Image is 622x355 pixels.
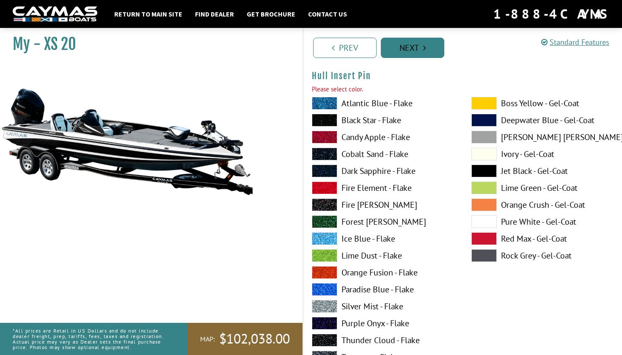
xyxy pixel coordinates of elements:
[381,38,444,58] a: Next
[471,114,614,127] label: Deepwater Blue - Gel-Coat
[312,148,454,160] label: Cobalt Sand - Flake
[13,35,281,54] h1: My - XS 20
[312,131,454,143] label: Candy Apple - Flake
[312,85,614,94] div: Please select color.
[313,38,377,58] a: Prev
[471,131,614,143] label: [PERSON_NAME] [PERSON_NAME] - Gel-Coat
[471,232,614,245] label: Red Max - Gel-Coat
[312,97,454,110] label: Atlantic Blue - Flake
[312,317,454,330] label: Purple Onyx - Flake
[312,215,454,228] label: Forest [PERSON_NAME]
[312,71,614,81] h4: Hull Insert Pin
[312,114,454,127] label: Black Star - Flake
[471,249,614,262] label: Rock Grey - Gel-Coat
[312,300,454,313] label: Silver Mist - Flake
[471,215,614,228] label: Pure White - Gel-Coat
[200,335,215,344] span: MAP:
[312,249,454,262] label: Lime Dust - Flake
[312,232,454,245] label: Ice Blue - Flake
[13,6,97,22] img: white-logo-c9c8dbefe5ff5ceceb0f0178aa75bf4bb51f6bca0971e226c86eb53dfe498488.png
[312,198,454,211] label: Fire [PERSON_NAME]
[312,182,454,194] label: Fire Element - Flake
[13,324,168,355] p: *All prices are Retail in US Dollars and do not include dealer freight, prep, tariffs, fees, taxe...
[471,148,614,160] label: Ivory - Gel-Coat
[312,283,454,296] label: Paradise Blue - Flake
[471,198,614,211] label: Orange Crush - Gel-Coat
[312,334,454,347] label: Thunder Cloud - Flake
[312,266,454,279] label: Orange Fusion - Flake
[493,5,609,23] div: 1-888-4CAYMAS
[311,36,622,58] ul: Pagination
[471,97,614,110] label: Boss Yellow - Gel-Coat
[187,323,303,355] a: MAP:$102,038.00
[471,182,614,194] label: Lime Green - Gel-Coat
[471,165,614,177] label: Jet Black - Gel-Coat
[242,8,300,19] a: Get Brochure
[541,37,609,47] a: Standard Features
[110,8,187,19] a: Return to main site
[219,330,290,348] span: $102,038.00
[191,8,238,19] a: Find Dealer
[312,165,454,177] label: Dark Sapphire - Flake
[304,8,351,19] a: Contact Us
